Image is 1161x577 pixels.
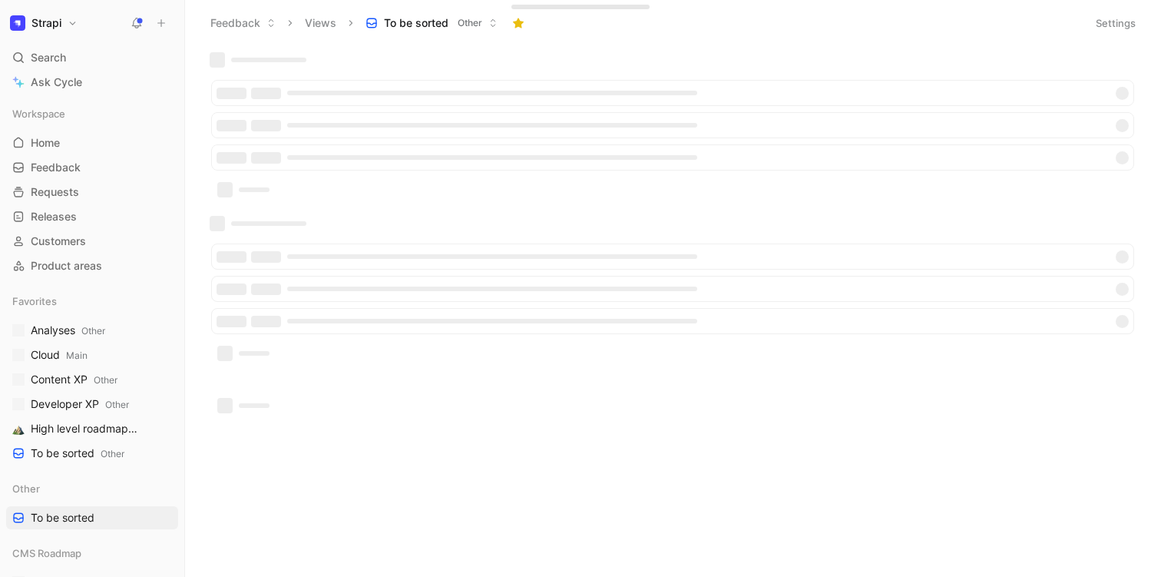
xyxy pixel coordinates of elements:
a: Developer XPOther [6,393,178,416]
a: Feedback [6,156,178,179]
a: CloudMain [6,343,178,366]
h1: Strapi [31,16,61,30]
div: OtherTo be sorted [6,477,178,529]
span: Main [66,350,88,361]
a: Content XPOther [6,368,178,391]
span: High level roadmap [31,421,142,437]
a: AnalysesOther [6,319,178,342]
span: Ask Cycle [31,73,82,91]
button: To be sortedOther [359,12,504,35]
a: To be sortedOther [6,442,178,465]
a: ⛰️High level roadmapOther [6,417,178,440]
span: To be sorted [384,15,448,31]
span: Other [458,15,482,31]
div: CMS Roadmap [6,542,178,565]
span: To be sorted [31,510,94,526]
div: Workspace [6,102,178,125]
span: Home [31,135,60,151]
span: Analyses [31,323,105,339]
span: Search [31,48,66,67]
span: Other [105,399,129,410]
button: Settings [1089,12,1143,34]
span: Content XP [31,372,117,388]
a: Product areas [6,254,178,277]
a: Customers [6,230,178,253]
span: Other [101,448,124,459]
span: Other [94,374,117,386]
span: Product areas [31,258,102,274]
span: Feedback [31,160,81,175]
span: Other [81,325,105,337]
span: CMS Roadmap [12,545,81,561]
span: Releases [31,209,77,224]
span: Developer XP [31,396,129,413]
span: Other [12,481,40,496]
span: To be sorted [31,446,124,462]
a: Ask Cycle [6,71,178,94]
span: Requests [31,184,79,200]
span: Cloud [31,347,88,363]
button: Feedback [203,12,283,35]
button: ⛰️ [9,419,28,438]
a: To be sorted [6,506,178,529]
span: Favorites [12,293,57,309]
button: StrapiStrapi [6,12,81,34]
div: Other [6,477,178,500]
span: Workspace [12,106,65,121]
div: Favorites [6,290,178,313]
img: ⛰️ [12,423,25,435]
a: Home [6,131,178,154]
a: Requests [6,181,178,204]
img: Strapi [10,15,25,31]
a: Releases [6,205,178,228]
span: Customers [31,234,86,249]
button: Views [298,12,343,35]
div: Search [6,46,178,69]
